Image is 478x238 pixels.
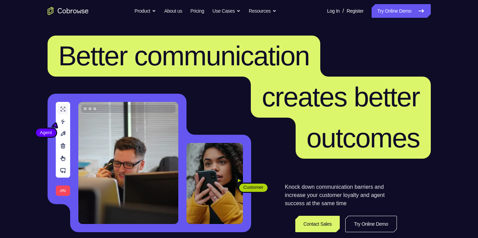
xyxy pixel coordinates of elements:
[190,4,204,18] a: Pricing
[186,143,243,224] img: A customer holding their phone
[262,82,419,112] span: creates better
[295,216,340,232] a: Contact Sales
[212,4,241,18] button: Use Cases
[164,4,182,18] a: About us
[345,216,397,232] a: Try Online Demo
[372,4,430,18] a: Try Online Demo
[347,4,363,18] a: Register
[327,4,340,18] a: Log In
[48,7,89,15] a: Go to the home page
[307,123,420,153] span: outcomes
[78,102,178,224] img: A customer support agent talking on the phone
[285,183,397,208] p: Knock down communication barriers and increase your customer loyalty and agent success at the sam...
[134,4,156,18] button: Product
[249,4,276,18] button: Resources
[343,7,344,15] span: /
[59,41,310,71] span: Better communication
